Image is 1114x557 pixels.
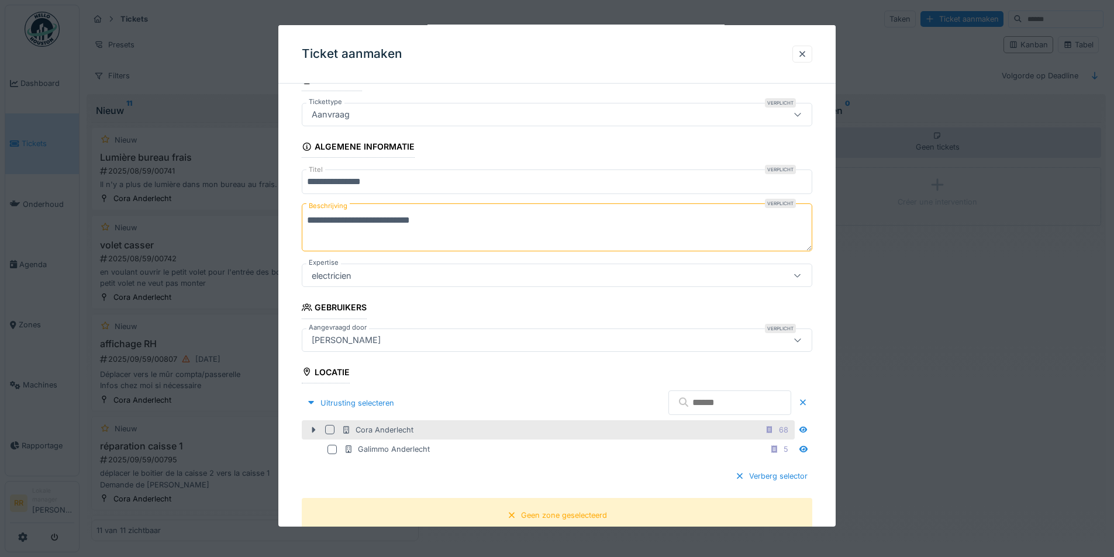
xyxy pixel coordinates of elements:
div: Locatie [302,363,350,383]
label: Aangevraagd door [306,322,369,332]
div: Verplicht [765,165,796,174]
div: Verplicht [765,98,796,108]
h3: Ticket aanmaken [302,47,402,61]
div: Galimmo Anderlecht [344,444,430,455]
div: [PERSON_NAME] [307,333,385,346]
div: 68 [779,424,788,435]
label: Expertise [306,258,341,268]
div: Categorie [302,71,362,91]
div: Geen zone geselecteerd [521,510,607,521]
div: 5 [784,444,788,455]
label: Titel [306,165,325,175]
div: Uitrusting selecteren [302,395,399,411]
div: Cora Anderlecht [342,424,413,435]
div: Verplicht [765,199,796,208]
div: Algemene informatie [302,138,415,158]
div: electricien [307,269,356,282]
div: Verberg selector [730,468,812,484]
div: Gebruikers [302,299,367,319]
div: Aanvraag [307,108,354,121]
label: Beschrijving [306,199,350,213]
label: Tickettype [306,97,344,107]
div: Verplicht [765,323,796,333]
